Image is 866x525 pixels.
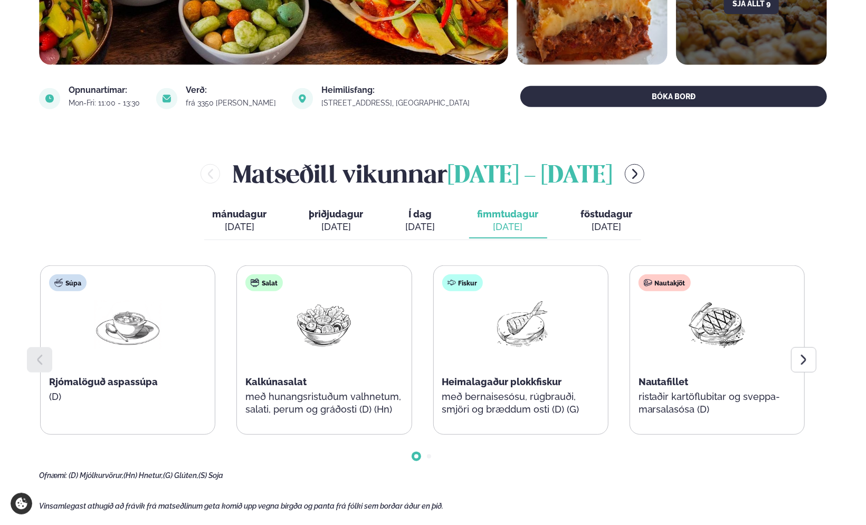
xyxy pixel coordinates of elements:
button: föstudagur [DATE] [573,204,641,238]
button: Í dag [DATE] [397,204,444,238]
img: image alt [156,88,177,109]
div: Fiskur [442,274,483,291]
img: image alt [39,88,60,109]
a: Cookie settings [11,493,32,514]
h2: Matseðill vikunnar [233,157,612,191]
div: [DATE] [406,221,435,233]
div: Mon-Fri: 11:00 - 13:30 [69,99,144,107]
div: Súpa [49,274,87,291]
div: [DATE] [581,221,633,233]
img: beef.svg [644,279,652,287]
img: salad.svg [251,279,259,287]
span: [DATE] - [DATE] [448,165,612,188]
span: Vinsamlegast athugið að frávik frá matseðlinum geta komið upp vegna birgða og panta frá fólki sem... [39,502,443,510]
p: með bernaisesósu, rúgbrauði, smjöri og bræddum osti (D) (G) [442,390,599,416]
a: link [321,97,473,109]
span: fimmtudagur [478,208,539,219]
span: föstudagur [581,208,633,219]
button: mánudagur [DATE] [204,204,275,238]
img: Beef-Meat.png [683,300,751,349]
p: ristaðir kartöflubitar og sveppa- marsalasósa (D) [639,390,796,416]
img: Fish.png [487,300,555,349]
div: frá 3350 [PERSON_NAME] [186,99,280,107]
span: Ofnæmi: [39,471,67,480]
button: menu-btn-left [201,164,220,184]
span: mánudagur [213,208,267,219]
div: [DATE] [309,221,364,233]
span: (D) Mjólkurvörur, [69,471,123,480]
img: Soup.png [94,300,161,349]
img: fish.svg [448,279,456,287]
span: Nautafillet [639,376,689,387]
img: Salad.png [290,300,358,349]
span: Heimalagaður plokkfiskur [442,376,562,387]
button: menu-btn-right [625,164,644,184]
div: Salat [245,274,283,291]
span: (S) Soja [198,471,223,480]
div: [DATE] [478,221,539,233]
span: (Hn) Hnetur, [123,471,163,480]
span: (G) Glúten, [163,471,198,480]
div: [DATE] [213,221,267,233]
p: (D) [49,390,206,403]
img: soup.svg [54,279,63,287]
button: BÓKA BORÐ [520,86,827,107]
button: fimmtudagur [DATE] [469,204,547,238]
img: image alt [292,88,313,109]
button: þriðjudagur [DATE] [301,204,372,238]
span: Go to slide 1 [414,454,418,459]
span: Í dag [406,208,435,221]
span: Kalkúnasalat [245,376,307,387]
span: Rjómalöguð aspassúpa [49,376,158,387]
p: með hunangsristuðum valhnetum, salati, perum og gráðosti (D) (Hn) [245,390,403,416]
span: þriðjudagur [309,208,364,219]
div: Verð: [186,86,280,94]
div: Heimilisfang: [321,86,473,94]
div: Nautakjöt [639,274,691,291]
span: Go to slide 2 [427,454,431,459]
div: Opnunartímar: [69,86,144,94]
